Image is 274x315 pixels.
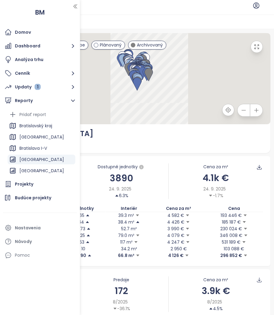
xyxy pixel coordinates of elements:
p: 531 189 € [222,239,241,245]
div: [GEOGRAPHIC_DATA] [8,155,75,164]
div: Dostupné jednotky [74,163,168,171]
span: Plánovaný [100,42,122,48]
a: Nastavenia [3,222,77,234]
span: caret-down [186,240,190,244]
a: Domov [3,26,77,38]
div: [GEOGRAPHIC_DATA] [19,167,64,175]
div: [GEOGRAPHIC_DATA] [11,128,263,139]
th: Cena [205,205,263,212]
a: Návody [3,235,77,248]
div: [GEOGRAPHIC_DATA] [19,133,64,141]
span: caret-up [85,220,90,224]
span: 24. 9. 2025 [109,186,131,192]
div: Bratislava I-V [8,143,75,153]
span: caret-down [242,240,246,244]
span: caret-down [243,227,248,231]
div: Predaje [74,276,168,283]
p: 79.0 m² [118,232,134,239]
span: caret-down [185,253,189,258]
div: 223 projektov [11,139,263,146]
div: Cena za m² [203,276,228,283]
div: [GEOGRAPHIC_DATA] [8,132,75,142]
span: caret-up [86,227,91,231]
span: caret-down [244,233,248,238]
p: 117 m² [120,239,133,245]
span: caret-up [209,306,213,311]
span: caret-down [243,253,248,258]
div: 172 [74,284,168,298]
p: 4 582 € [167,212,184,219]
div: Analýza trhu [15,56,43,63]
span: caret-down [208,193,213,198]
span: caret-down [134,240,138,244]
button: Cenník [3,67,77,79]
div: 3.9k € [169,284,263,298]
p: 52.7 m² [121,225,137,232]
span: caret-up [86,233,90,238]
div: Nastavenia [15,224,41,232]
p: 4 079 € [167,232,184,239]
span: caret-up [86,240,90,244]
span: Archivovaný [137,42,163,48]
div: -36.1% [113,305,130,312]
div: 4.5% [209,305,223,312]
span: 8/2025 [207,299,222,305]
a: Analýza trhu [3,53,77,66]
p: 3 990 € [167,225,184,232]
p: 4 247 € [167,239,184,245]
p: 4 426 € [167,219,184,225]
p: 230 024 € [220,225,242,232]
div: Bratislavský kraj [8,121,75,131]
span: caret-down [136,253,140,258]
span: caret-up [86,213,90,217]
span: caret-down [185,213,190,217]
div: Bratislavský kraj [19,122,52,130]
div: Pomoc [15,252,30,259]
div: Pridať report [8,110,75,119]
p: 296 852 € [220,252,242,259]
div: [GEOGRAPHIC_DATA] [8,166,75,176]
span: caret-down [113,306,117,311]
div: Pomoc [3,249,77,261]
p: 103 088 € [224,245,244,252]
div: 4.1k € [169,171,263,185]
div: Bratislava I-V [19,145,47,152]
p: 38.4 m² [118,219,134,225]
span: caret-down [185,227,190,231]
span: caret-down [136,233,140,238]
span: caret-up [115,193,119,198]
div: -1.7% [208,192,223,199]
div: Cena za m² [203,163,228,170]
button: Updaty 1 [3,81,77,93]
div: 6.3% [115,192,128,199]
p: 66.8 m² [118,252,134,259]
th: Cena za m² [152,205,205,212]
div: [GEOGRAPHIC_DATA] [19,156,64,163]
span: caret-down [242,220,246,224]
div: BM [4,5,76,20]
button: Dashboard [3,40,77,52]
span: caret-down [243,213,247,217]
div: 3890 [74,171,168,185]
span: 24. 9. 2025 [203,186,226,192]
p: 10 [81,245,85,252]
span: caret-down [135,213,140,217]
a: Budúce projekty [3,192,77,204]
div: Návody [15,238,32,245]
span: caret-up [136,220,140,224]
span: caret-up [87,253,92,258]
span: caret-down [186,233,190,238]
div: 1 [35,84,41,90]
p: 346 008 € [220,232,242,239]
div: Budúce projekty [15,194,51,202]
p: 4 126 € [168,252,184,259]
div: Projekty [15,180,33,188]
p: 193 446 € [221,212,242,219]
p: 185 187 € [222,219,241,225]
p: 2 950 € [171,245,187,252]
div: Updaty [15,83,41,91]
